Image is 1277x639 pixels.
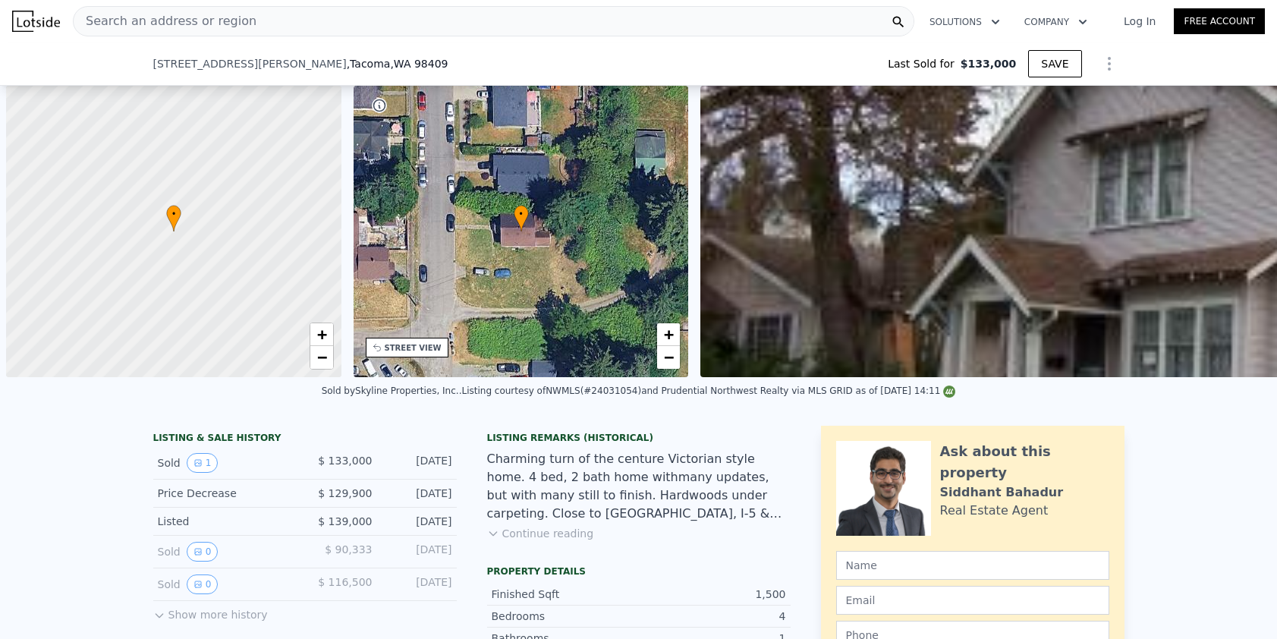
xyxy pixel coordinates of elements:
div: Charming turn of the centure Victorian style home. 4 bed, 2 bath home withmany updates, but with ... [487,450,791,523]
a: Zoom out [310,346,333,369]
button: View historical data [187,453,219,473]
button: Company [1012,8,1099,36]
span: + [316,325,326,344]
button: Show more history [153,601,268,622]
div: Sold [158,574,293,594]
span: + [664,325,674,344]
span: $ 133,000 [318,455,372,467]
button: SAVE [1028,50,1081,77]
span: $ 116,500 [318,576,372,588]
div: LISTING & SALE HISTORY [153,432,457,447]
button: View historical data [187,542,219,562]
div: Siddhant Bahadur [940,483,1064,502]
div: Finished Sqft [492,587,639,602]
div: Ask about this property [940,441,1109,483]
div: [DATE] [385,514,452,529]
a: Zoom in [310,323,333,346]
button: Show Options [1094,49,1124,79]
button: Solutions [917,8,1012,36]
span: [STREET_ADDRESS][PERSON_NAME] [153,56,347,71]
div: Sold by Skyline Properties, Inc. . [322,386,462,396]
div: • [514,205,529,231]
a: Zoom in [657,323,680,346]
button: View historical data [187,574,219,594]
span: • [514,207,529,221]
div: STREET VIEW [385,342,442,354]
div: [DATE] [385,542,452,562]
span: , Tacoma [347,56,448,71]
div: • [166,205,181,231]
span: Search an address or region [74,12,256,30]
img: NWMLS Logo [943,386,955,398]
div: Property details [487,565,791,578]
div: [DATE] [385,453,452,473]
div: Real Estate Agent [940,502,1049,520]
div: [DATE] [385,574,452,594]
span: $ 139,000 [318,515,372,527]
a: Free Account [1174,8,1265,34]
div: [DATE] [385,486,452,501]
a: Log In [1106,14,1174,29]
span: − [316,348,326,367]
input: Name [836,551,1109,580]
span: $133,000 [961,56,1017,71]
div: Bedrooms [492,609,639,624]
div: Listing Remarks (Historical) [487,432,791,444]
img: Lotside [12,11,60,32]
div: Sold [158,542,293,562]
span: , WA 98409 [390,58,448,70]
span: $ 129,900 [318,487,372,499]
button: Continue reading [487,526,594,541]
input: Email [836,586,1109,615]
span: − [664,348,674,367]
span: • [166,207,181,221]
span: $ 90,333 [325,543,372,556]
span: Last Sold for [888,56,961,71]
div: Listing courtesy of NWMLS (#24031054) and Prudential Northwest Realty via MLS GRID as of [DATE] 1... [461,386,955,396]
a: Zoom out [657,346,680,369]
div: 4 [639,609,786,624]
div: Listed [158,514,293,529]
div: Price Decrease [158,486,293,501]
div: 1,500 [639,587,786,602]
div: Sold [158,453,293,473]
